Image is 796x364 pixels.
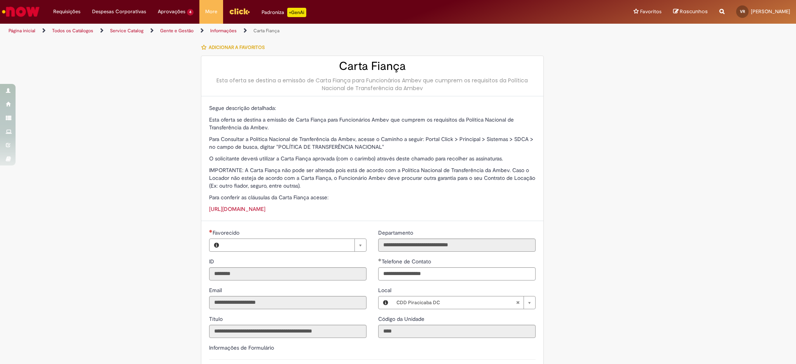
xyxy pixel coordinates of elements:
[262,8,306,17] div: Padroniza
[209,286,223,294] label: Somente leitura - Email
[740,9,745,14] span: VR
[378,325,536,338] input: Código da Unidade
[209,104,536,112] p: Segue descrição detalhada:
[160,28,194,34] a: Gente e Gestão
[209,155,536,162] p: O solicitante deverá utilizar a Carta Fiança aprovada (com o carimbo) através deste chamado para ...
[209,193,536,201] p: Para conferir as cláusulas da Carta Fiança acesse:
[378,315,426,323] label: Somente leitura - Código da Unidade
[751,8,790,15] span: [PERSON_NAME]
[209,315,224,322] span: Somente leitura - Título
[378,239,536,252] input: Departamento
[396,296,516,309] span: CDD Piracicaba DC
[209,325,367,338] input: Título
[209,258,216,265] span: Somente leitura - ID
[209,258,216,265] label: Somente leitura - ID
[209,230,213,233] span: Necessários
[209,44,265,51] span: Adicionar a Favoritos
[378,229,415,237] label: Somente leitura - Departamento
[209,135,536,151] p: Para Consultar a Política Nacional de Tranferência da Ambev, acesse o Caminho a seguir: Portal Cl...
[680,8,708,15] span: Rascunhos
[209,77,536,92] div: Esta oferta se destina a emissão de Carta Fiança para Funcionários Ambev que cumprem os requisito...
[287,8,306,17] p: +GenAi
[187,9,194,16] span: 4
[213,229,241,236] span: Necessários - Favorecido
[201,39,269,56] button: Adicionar a Favoritos
[1,4,41,19] img: ServiceNow
[393,296,535,309] a: CDD Piracicaba DCLimpar campo Local
[158,8,185,16] span: Aprovações
[205,8,217,16] span: More
[52,28,93,34] a: Todos os Catálogos
[378,229,415,236] span: Somente leitura - Departamento
[209,344,274,351] label: Informações de Formulário
[379,296,393,309] button: Local, Visualizar este registro CDD Piracicaba DC
[673,8,708,16] a: Rascunhos
[210,28,237,34] a: Informações
[640,8,662,16] span: Favoritos
[209,60,536,73] h2: Carta Fiança
[209,296,367,309] input: Email
[92,8,146,16] span: Despesas Corporativas
[253,28,279,34] a: Carta Fiança
[229,5,250,17] img: click_logo_yellow_360x200.png
[378,267,536,280] input: Telefone de Contato
[9,28,35,34] a: Página inicial
[209,315,224,323] label: Somente leitura - Título
[512,296,524,309] abbr: Limpar campo Local
[110,28,143,34] a: Service Catalog
[209,267,367,280] input: ID
[223,239,366,251] a: Limpar campo Favorecido
[209,206,265,212] a: [URL][DOMAIN_NAME]
[6,24,525,38] ul: Trilhas de página
[209,116,536,131] p: Esta oferta se destina a emissão de Carta Fiança para Funcionários Ambev que cumprem os requisito...
[209,166,536,190] p: IMPORTANTE: A Carta Fiança não pode ser alterada pois está de acordo com a Política Nacional de T...
[378,287,393,294] span: Local
[378,315,426,322] span: Somente leitura - Código da Unidade
[53,8,80,16] span: Requisições
[209,239,223,251] button: Favorecido, Visualizar este registro
[378,258,382,261] span: Obrigatório Preenchido
[382,258,433,265] span: Telefone de Contato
